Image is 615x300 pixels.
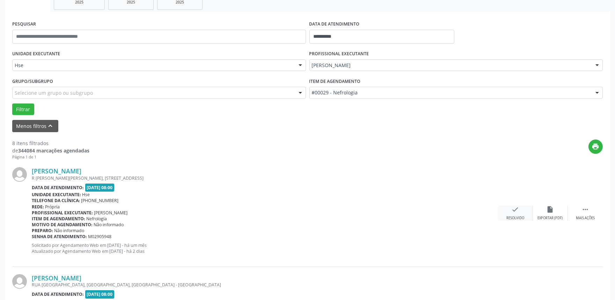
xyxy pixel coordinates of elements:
[12,154,89,160] div: Página 1 de 1
[32,216,85,222] b: Item de agendamento:
[12,167,27,182] img: img
[32,204,44,210] b: Rede:
[82,192,90,198] span: Hse
[88,234,112,240] span: M02905948
[18,147,89,154] strong: 344084 marcações agendadas
[45,204,60,210] span: Própria
[47,122,54,130] i: keyboard_arrow_up
[12,120,58,132] button: Menos filtroskeyboard_arrow_up
[32,210,93,216] b: Profissional executante:
[581,206,589,213] i: 
[15,89,93,97] span: Selecione um grupo ou subgrupo
[512,206,519,213] i: check
[85,290,115,298] span: [DATE] 08:00
[87,216,107,222] span: Nefrologia
[312,62,589,69] span: [PERSON_NAME]
[54,228,85,234] span: Não informado
[32,234,87,240] b: Senha de atendimento:
[576,216,595,221] div: Mais ações
[32,192,81,198] b: Unidade executante:
[81,198,119,203] span: [PHONE_NUMBER]
[32,291,84,297] b: Data de atendimento:
[12,76,53,87] label: Grupo/Subgrupo
[538,216,563,221] div: Exportar (PDF)
[12,274,27,289] img: img
[32,274,81,282] a: [PERSON_NAME]
[32,242,498,254] p: Solicitado por Agendamento Web em [DATE] - há um mês Atualizado por Agendamento Web em [DATE] - h...
[547,206,554,213] i: insert_drive_file
[12,19,36,30] label: PESQUISAR
[309,76,361,87] label: Item de agendamento
[15,62,292,69] span: Hse
[588,140,603,154] button: print
[12,103,34,115] button: Filtrar
[12,140,89,147] div: 8 itens filtrados
[32,198,80,203] b: Telefone da clínica:
[32,167,81,175] a: [PERSON_NAME]
[32,185,84,191] b: Data de atendimento:
[12,49,60,59] label: UNIDADE EXECUTANTE
[309,19,360,30] label: DATA DE ATENDIMENTO
[94,222,124,228] span: Não informado
[85,184,115,192] span: [DATE] 08:00
[32,228,53,234] b: Preparo:
[506,216,524,221] div: Resolvido
[12,147,89,154] div: de
[592,143,600,150] i: print
[312,89,589,96] span: #00029 - Nefrologia
[94,210,128,216] span: [PERSON_NAME]
[309,49,369,59] label: PROFISSIONAL EXECUTANTE
[32,175,498,181] div: R [PERSON_NAME][PERSON_NAME], [STREET_ADDRESS]
[32,282,498,288] div: RUA [GEOGRAPHIC_DATA], [GEOGRAPHIC_DATA], [GEOGRAPHIC_DATA] - [GEOGRAPHIC_DATA]
[32,222,93,228] b: Motivo de agendamento:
